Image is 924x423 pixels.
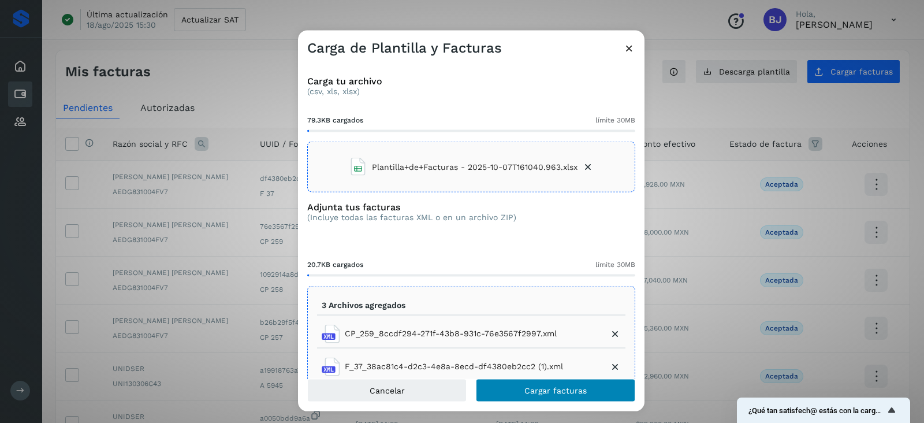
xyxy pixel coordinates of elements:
[524,386,587,394] span: Cargar facturas
[748,406,885,415] span: ¿Qué tan satisfech@ estás con la carga de tus facturas?
[307,87,635,97] p: (csv, xls, xlsx)
[372,161,577,173] span: Plantilla+de+Facturas - 2025-10-07T161040.963.xlsx
[345,361,563,373] span: F_37_38ac81c4-d2c3-4e8a-8ecd-df4380eb2cc2 (1).xml
[307,379,467,402] button: Cancelar
[748,403,899,417] button: Mostrar encuesta - ¿Qué tan satisfech@ estás con la carga de tus facturas?
[370,386,405,394] span: Cancelar
[595,259,635,270] span: límite 30MB
[307,115,363,125] span: 79.3KB cargados
[307,40,502,57] h3: Carga de Plantilla y Facturas
[307,76,635,87] h3: Carga tu archivo
[322,300,405,310] p: 3 Archivos agregados
[345,328,557,340] span: CP_259_8ccdf294-271f-43b8-931c-76e3567f2997.xml
[307,259,363,270] span: 20.7KB cargados
[307,213,516,222] p: (Incluye todas las facturas XML o en un archivo ZIP)
[307,202,516,213] h3: Adjunta tus facturas
[476,379,635,402] button: Cargar facturas
[595,115,635,125] span: límite 30MB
